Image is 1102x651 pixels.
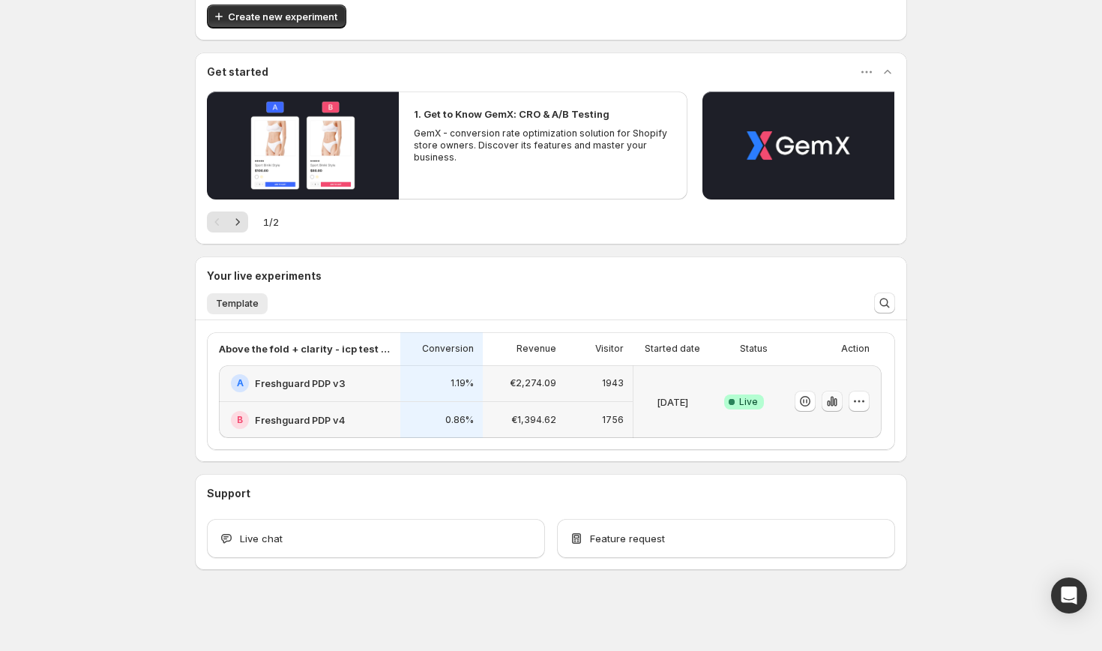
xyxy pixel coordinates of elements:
[451,377,474,389] p: 1.19%
[511,414,556,426] p: €1,394.62
[216,298,259,310] span: Template
[657,394,688,409] p: [DATE]
[739,396,758,408] span: Live
[255,376,346,391] h2: Freshguard PDP v3
[702,91,894,199] button: Play video
[207,211,248,232] nav: Pagination
[207,4,346,28] button: Create new experiment
[263,214,279,229] span: 1 / 2
[219,341,391,356] p: Above the fold + clarity - icp test [DATE] 13:00
[207,64,268,79] h3: Get started
[422,343,474,355] p: Conversion
[602,377,624,389] p: 1943
[1051,577,1087,613] div: Open Intercom Messenger
[207,268,322,283] h3: Your live experiments
[237,414,243,426] h2: B
[207,486,250,501] h3: Support
[517,343,556,355] p: Revenue
[740,343,768,355] p: Status
[590,531,665,546] span: Feature request
[645,343,700,355] p: Started date
[874,292,895,313] button: Search and filter results
[255,412,345,427] h2: Freshguard PDP v4
[228,9,337,24] span: Create new experiment
[602,414,624,426] p: 1756
[227,211,248,232] button: Next
[841,343,870,355] p: Action
[240,531,283,546] span: Live chat
[414,127,672,163] p: GemX - conversion rate optimization solution for Shopify store owners. Discover its features and ...
[510,377,556,389] p: €2,274.09
[595,343,624,355] p: Visitor
[445,414,474,426] p: 0.86%
[207,91,399,199] button: Play video
[414,106,609,121] h2: 1. Get to Know GemX: CRO & A/B Testing
[237,377,244,389] h2: A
